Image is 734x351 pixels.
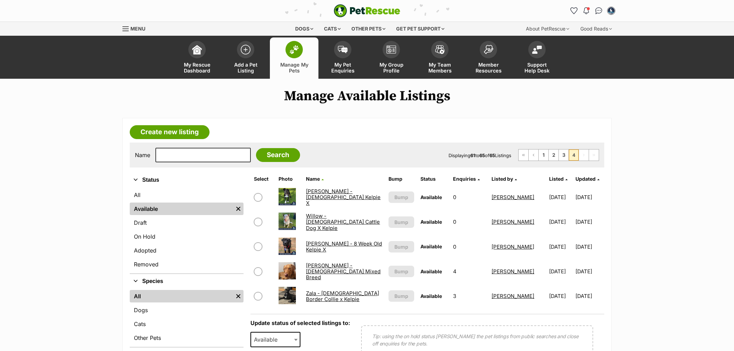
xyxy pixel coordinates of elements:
[575,210,604,234] td: [DATE]
[306,176,324,182] a: Name
[334,4,400,17] img: logo-e224e6f780fb5917bec1dbf3a21bbac754714ae5b6737aabdf751b685950b380.svg
[394,194,408,201] span: Bump
[289,45,299,54] img: manage-my-pets-icon-02211641906a0b7f246fdf0571729dbe1e7629f14944591b6c1af311fb30b64b.svg
[593,5,604,16] a: Conversations
[416,37,464,79] a: My Team Members
[450,259,488,283] td: 4
[489,153,495,158] strong: 65
[230,62,261,74] span: Add a Pet Listing
[549,176,564,182] span: Listed
[376,62,407,74] span: My Group Profile
[589,149,599,161] span: Last page
[575,22,617,36] div: Good Reads
[449,153,511,158] span: Displaying to of Listings
[319,22,345,36] div: Cats
[559,149,569,161] a: Page 3
[122,22,150,34] a: Menu
[518,149,599,161] nav: Pagination
[130,318,244,330] a: Cats
[546,210,574,234] td: [DATE]
[241,45,250,54] img: add-pet-listing-icon-0afa8454b4691262ce3f59096e99ab1cd57d4a30225e0717b998d2c9b9846f56.svg
[424,62,455,74] span: My Team Members
[130,216,244,229] a: Draft
[579,149,589,161] span: Next page
[394,243,408,250] span: Bump
[549,149,558,161] a: Page 2
[453,176,476,182] span: translation missing: en.admin.listings.index.attributes.enquiries
[306,262,381,281] a: [PERSON_NAME] - [DEMOGRAPHIC_DATA] Mixed Breed
[583,7,589,14] img: notifications-46538b983faf8c2785f20acdc204bb7945ddae34d4c08c2a6579f10ce5e182be.svg
[549,176,567,182] a: Listed
[546,259,574,283] td: [DATE]
[334,4,400,17] a: PetRescue
[529,149,538,161] a: Previous page
[420,219,442,225] span: Available
[532,45,542,54] img: help-desk-icon-fdf02630f3aa405de69fd3d07c3f3aa587a6932b1a1747fa1d2bba05be0121f9.svg
[173,37,221,79] a: My Rescue Dashboard
[546,185,574,209] td: [DATE]
[575,259,604,283] td: [DATE]
[130,187,244,273] div: Status
[192,45,202,54] img: dashboard-icon-eb2f2d2d3e046f16d808141f083e7271f6b2e854fb5c12c21221c1fb7104beca.svg
[130,203,233,215] a: Available
[130,175,244,185] button: Status
[450,185,488,209] td: 0
[606,5,617,16] button: My account
[347,22,390,36] div: Other pets
[130,125,210,139] a: Create new listing
[391,22,449,36] div: Get pet support
[386,173,417,185] th: Bump
[130,244,244,257] a: Adopted
[464,37,513,79] a: Member Resources
[130,230,244,243] a: On Hold
[608,7,615,14] img: Carly Goodhew profile pic
[270,37,318,79] a: Manage My Pets
[479,153,485,158] strong: 65
[513,37,561,79] a: Support Help Desk
[575,235,604,259] td: [DATE]
[539,149,548,161] a: Page 1
[546,235,574,259] td: [DATE]
[279,62,310,74] span: Manage My Pets
[276,173,303,185] th: Photo
[306,176,320,182] span: Name
[306,240,382,253] a: [PERSON_NAME] - 8 Week Old Kelpie X
[575,176,596,182] span: Updated
[221,37,270,79] a: Add a Pet Listing
[130,189,244,201] a: All
[367,37,416,79] a: My Group Profile
[389,241,414,252] button: Bump
[394,268,408,275] span: Bump
[233,290,244,302] a: Remove filter
[492,219,534,225] a: [PERSON_NAME]
[450,235,488,259] td: 0
[130,258,244,271] a: Removed
[251,173,275,185] th: Select
[372,333,582,347] p: Tip: using the on hold status [PERSON_NAME] the pet listings from public searches and close off e...
[389,290,414,302] button: Bump
[306,188,381,207] a: [PERSON_NAME] - [DEMOGRAPHIC_DATA] Kelpie X
[256,148,300,162] input: Search
[418,173,450,185] th: Status
[290,22,318,36] div: Dogs
[519,149,528,161] a: First page
[394,292,408,300] span: Bump
[130,277,244,286] button: Species
[575,185,604,209] td: [DATE]
[568,5,617,16] ul: Account quick links
[250,319,350,326] label: Update status of selected listings to:
[130,290,233,302] a: All
[569,149,579,161] span: Page 4
[130,289,244,347] div: Species
[420,194,442,200] span: Available
[420,293,442,299] span: Available
[420,268,442,274] span: Available
[450,284,488,308] td: 3
[492,243,534,250] a: [PERSON_NAME]
[568,5,579,16] a: Favourites
[306,213,380,231] a: Willow - [DEMOGRAPHIC_DATA] Cattle Dog X Kelpie
[386,45,396,54] img: group-profile-icon-3fa3cf56718a62981997c0bc7e787c4b2cf8bcc04b72c1350f741eb67cf2f40e.svg
[435,45,445,54] img: team-members-icon-5396bd8760b3fe7c0b43da4ab00e1e3bb1a5d9ba89233759b79545d2d3fc5d0d.svg
[546,284,574,308] td: [DATE]
[130,304,244,316] a: Dogs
